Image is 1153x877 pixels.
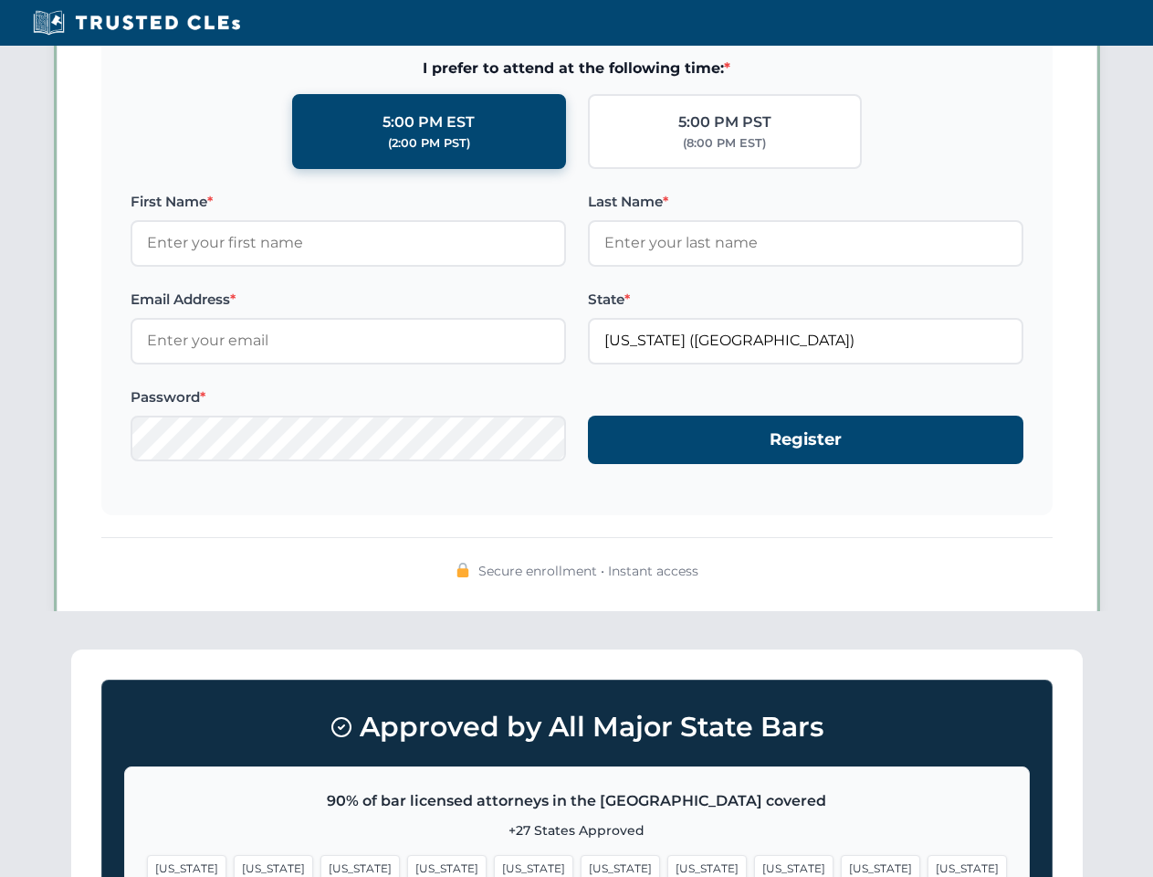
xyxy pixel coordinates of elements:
[124,703,1030,752] h3: Approved by All Major State Bars
[131,57,1023,80] span: I prefer to attend at the following time:
[478,561,698,581] span: Secure enrollment • Instant access
[383,111,475,134] div: 5:00 PM EST
[683,134,766,153] div: (8:00 PM EST)
[131,220,566,266] input: Enter your first name
[131,386,566,408] label: Password
[131,318,566,364] input: Enter your email
[456,563,470,577] img: 🔒
[131,191,566,213] label: First Name
[147,789,1007,813] p: 90% of bar licensed attorneys in the [GEOGRAPHIC_DATA] covered
[131,289,566,311] label: Email Address
[588,220,1023,266] input: Enter your last name
[588,289,1023,311] label: State
[27,9,246,37] img: Trusted CLEs
[588,191,1023,213] label: Last Name
[588,416,1023,464] button: Register
[588,318,1023,364] input: Florida (FL)
[147,820,1007,840] p: +27 States Approved
[678,111,771,134] div: 5:00 PM PST
[388,134,470,153] div: (2:00 PM PST)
